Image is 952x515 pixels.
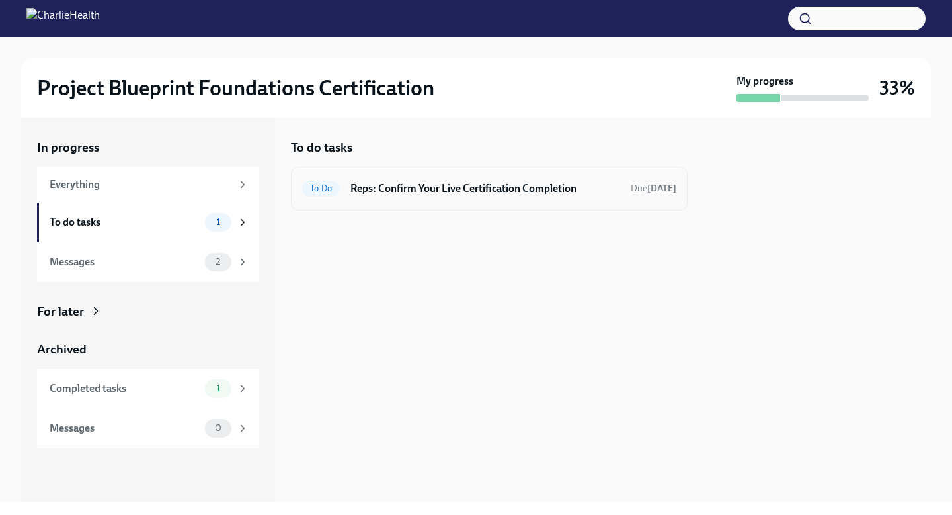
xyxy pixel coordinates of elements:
[631,182,676,195] span: October 2nd, 2025 07:00
[37,167,259,203] a: Everything
[736,74,793,89] strong: My progress
[37,139,259,156] a: In progress
[207,423,229,433] span: 0
[647,183,676,194] strong: [DATE]
[50,381,200,396] div: Completed tasks
[37,242,259,282] a: Messages2
[302,183,340,193] span: To Do
[37,75,434,101] h2: Project Blueprint Foundations Certification
[631,183,676,194] span: Due
[291,139,352,156] h5: To do tasks
[37,303,259,320] a: For later
[350,181,620,196] h6: Reps: Confirm Your Live Certification Completion
[208,217,228,227] span: 1
[26,8,100,29] img: CharlieHealth
[208,383,228,393] span: 1
[37,303,84,320] div: For later
[50,421,200,436] div: Messages
[37,408,259,448] a: Messages0
[50,215,200,230] div: To do tasks
[302,178,676,199] a: To DoReps: Confirm Your Live Certification CompletionDue[DATE]
[50,177,231,192] div: Everything
[879,76,915,100] h3: 33%
[208,257,228,267] span: 2
[37,203,259,242] a: To do tasks1
[37,369,259,408] a: Completed tasks1
[50,255,200,269] div: Messages
[37,341,259,358] a: Archived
